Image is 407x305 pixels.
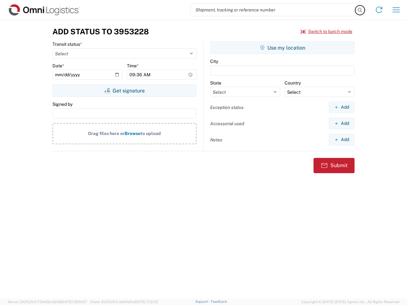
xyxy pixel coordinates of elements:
[134,300,158,304] span: [DATE] 17:21:12
[191,4,355,16] input: Shipment, tracking or reference number
[329,118,355,129] button: Add
[195,300,211,303] a: Support
[210,41,355,54] button: Use my location
[127,63,139,69] label: Time
[210,105,244,110] label: Exception status
[301,299,399,305] span: Copyright © [DATE]-[DATE] Agistix Inc., All Rights Reserved
[141,131,161,136] span: to upload
[8,300,87,304] span: Server: 2025.20.0-734e5bc92d9
[285,80,301,86] label: Country
[210,137,222,143] label: Notes
[125,131,141,136] span: Browse
[90,300,158,304] span: Client: 2025.20.0-e640dba
[329,101,355,113] button: Add
[314,158,355,173] button: Submit
[300,26,352,37] button: Switch to batch mode
[211,300,227,303] a: Feedback
[88,131,125,136] span: Drag files here or
[210,58,218,64] label: City
[52,27,149,36] h3: Add Status to 3953228
[210,80,221,86] label: State
[210,121,244,126] label: Accessorial used
[52,63,64,69] label: Date
[61,300,87,304] span: [DATE] 09:51:07
[52,84,197,97] button: Get signature
[329,134,355,146] button: Add
[52,101,72,107] label: Signed by
[52,41,82,47] label: Transit status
